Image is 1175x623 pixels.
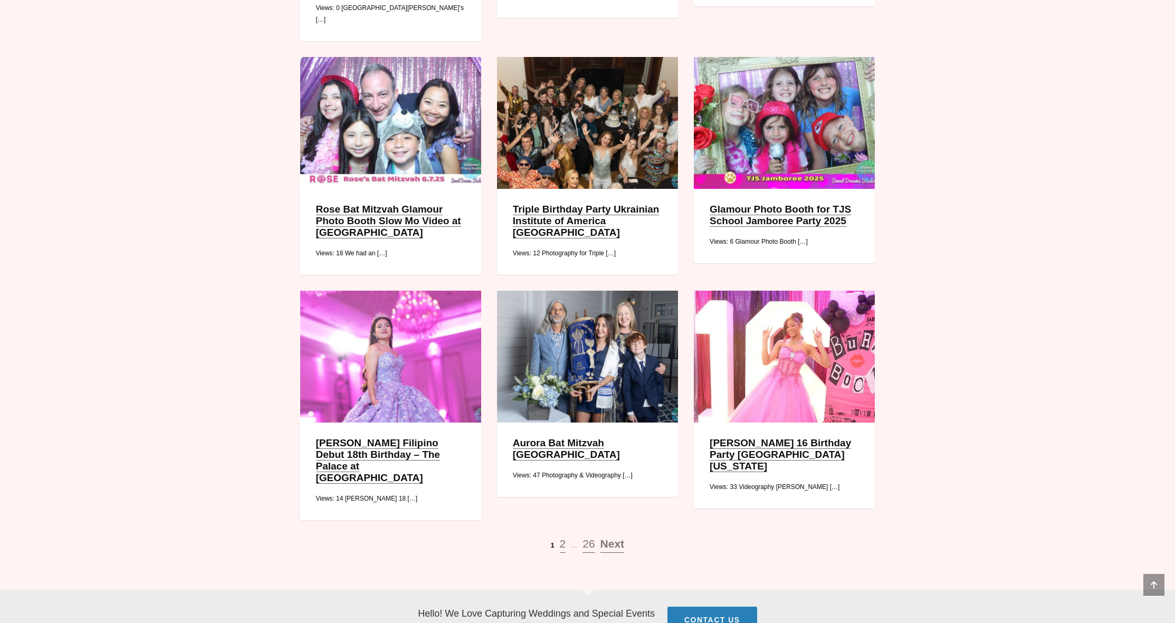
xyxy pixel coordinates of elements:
[582,538,595,550] span: 26
[560,538,566,550] span: 2
[710,481,859,493] div: Views: 33 Videography [PERSON_NAME] […]
[513,204,660,238] a: Triple Birthday Party Ukrainian Institute of America [GEOGRAPHIC_DATA]
[710,437,851,472] a: [PERSON_NAME] 16 Birthday Party [GEOGRAPHIC_DATA] [US_STATE]
[316,437,440,484] a: [PERSON_NAME] Filipino Debut 18th Birthday – The Palace at [GEOGRAPHIC_DATA]
[316,493,465,504] div: Views: 14 [PERSON_NAME] 18 […]
[710,204,851,227] a: Glamour Photo Booth for TJS School Jamboree Party 2025
[710,236,859,247] div: Views: 6 Glamour Photo Booth […]
[600,536,625,553] a: Next
[600,538,625,550] span: Next
[316,2,465,25] div: Views: 0 [GEOGRAPHIC_DATA][PERSON_NAME]’s […]
[316,247,465,259] div: Views: 18 We had an […]
[551,542,555,549] span: 1
[560,536,566,553] a: 2
[513,437,620,461] a: Aurora Bat Mitzvah [GEOGRAPHIC_DATA]
[513,469,662,481] div: Views: 47 Photography & Videography […]
[582,536,595,553] a: 26
[571,541,577,551] span: …
[418,608,655,619] font: Hello! We Love Capturing Weddings and Special Events
[513,247,662,259] div: Views: 12 Photography for Triple […]
[316,204,461,238] a: Rose Bat Mitzvah Glamour Photo Booth Slow Mo Video at [GEOGRAPHIC_DATA]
